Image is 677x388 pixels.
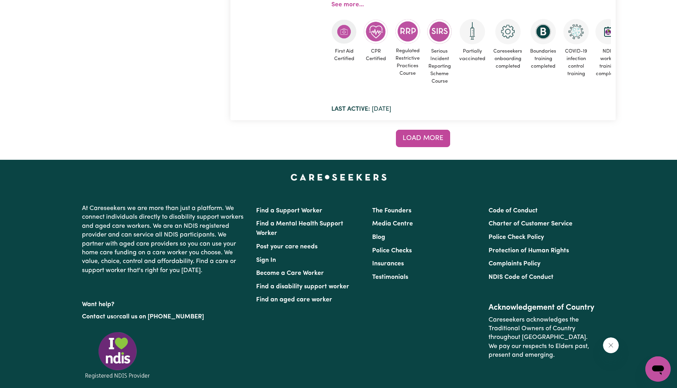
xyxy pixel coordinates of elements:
span: [DATE] [331,106,391,112]
img: Care and support worker has completed First Aid Certification [331,19,357,44]
p: Careseekers acknowledges the Traditional Owners of Country throughout [GEOGRAPHIC_DATA]. We pay o... [489,312,595,363]
span: Load more [403,135,443,142]
span: CPR Certified [363,44,388,66]
a: Find a Mental Health Support Worker [256,221,343,237]
img: CS Academy: Boundaries in care and support work course completed [531,19,556,44]
a: Find a disability support worker [256,284,349,290]
img: CS Academy: Introduction to NDIS Worker Training course completed [595,19,621,44]
a: Post your care needs [256,244,318,250]
span: First Aid Certified [331,44,357,66]
img: CS Academy: Serious Incident Reporting Scheme course completed [427,19,452,44]
p: Want help? [82,297,247,309]
span: Need any help? [5,6,48,12]
a: The Founders [372,208,411,214]
a: call us on [PHONE_NUMBER] [119,314,204,320]
a: Charter of Customer Service [489,221,572,227]
iframe: Button to launch messaging window [645,356,671,382]
p: At Careseekers we are more than just a platform. We connect individuals directly to disability su... [82,201,247,278]
a: Insurances [372,261,404,267]
a: Sign In [256,257,276,263]
span: COVID-19 infection control training [563,44,589,81]
h2: Acknowledgement of Country [489,303,595,312]
a: Testimonials [372,274,408,280]
a: See more... [331,2,364,8]
a: Complaints Policy [489,261,540,267]
a: Police Checks [372,248,412,254]
a: Code of Conduct [489,208,538,214]
a: Find an aged care worker [256,297,332,303]
img: CS Academy: Regulated Restrictive Practices course completed [395,19,420,44]
a: Protection of Human Rights [489,248,569,254]
span: Serious Incident Reporting Scheme Course [427,44,452,89]
p: or [82,309,247,324]
iframe: Close message [603,337,619,353]
span: NDIS worker training completed [595,44,621,81]
img: Care and support worker has completed CPR Certification [363,19,388,44]
span: Partially vaccinated [458,44,486,66]
a: Media Centre [372,221,413,227]
img: CS Academy: Careseekers Onboarding course completed [495,19,521,44]
a: Find a Support Worker [256,208,322,214]
img: Care and support worker has received 1 dose of the COVID-19 vaccine [460,19,485,44]
a: Careseekers home page [291,174,387,180]
a: NDIS Code of Conduct [489,274,553,280]
a: Become a Care Worker [256,270,324,276]
a: Blog [372,234,385,240]
a: Police Check Policy [489,234,544,240]
img: Registered NDIS provider [82,331,153,380]
img: CS Academy: COVID-19 Infection Control Training course completed [563,19,589,44]
span: Regulated Restrictive Practices Course [395,44,420,81]
b: Last active: [331,106,370,112]
a: Contact us [82,314,113,320]
button: See more results [396,130,450,147]
span: Boundaries training completed [529,44,557,74]
span: Careseekers onboarding completed [493,44,523,74]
